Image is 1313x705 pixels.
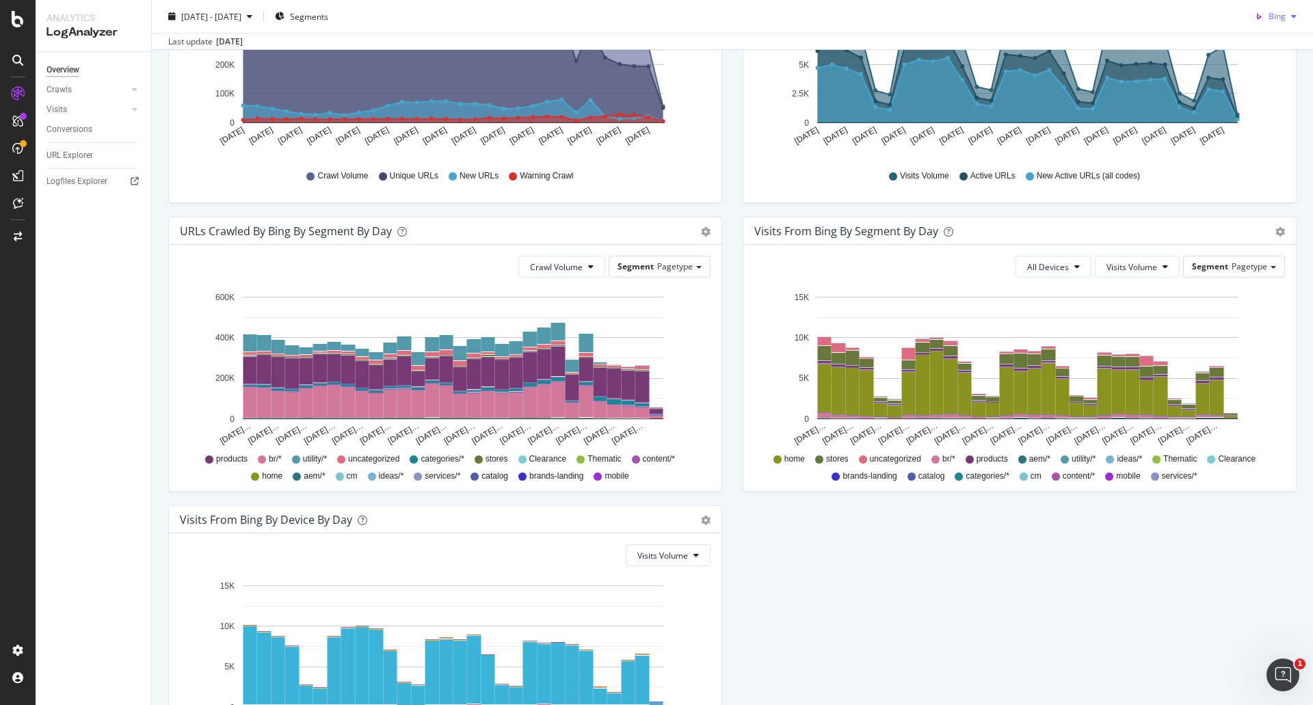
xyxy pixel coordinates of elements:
div: [DATE] [216,36,243,48]
div: gear [701,516,711,525]
button: Visits Volume [626,544,711,566]
span: aem/* [304,470,325,482]
text: 0 [804,414,809,424]
a: Visits [47,103,128,117]
span: [DATE] - [DATE] [181,10,241,22]
span: catalog [481,470,508,482]
div: LogAnalyzer [47,25,140,40]
span: ideas/* [379,470,404,482]
text: [DATE] [909,125,936,146]
text: [DATE] [363,125,390,146]
text: [DATE] [537,125,564,146]
text: 5K [799,60,809,70]
text: [DATE] [996,125,1023,146]
div: URLs Crawled by Bing By Segment By Day [180,224,392,238]
text: [DATE] [1169,125,1197,146]
text: [DATE] [851,125,878,146]
span: Segment [1192,261,1228,272]
button: Crawl Volume [518,256,605,278]
text: 400K [215,333,235,343]
span: Crawl Volume [530,261,583,273]
span: services/* [1162,470,1197,482]
span: utility/* [303,453,327,465]
iframe: Intercom live chat [1266,659,1299,691]
span: content/* [643,453,675,465]
text: 100K [215,89,235,98]
span: Clearance [529,453,567,465]
text: [DATE] [595,125,622,146]
button: Bing [1249,5,1302,27]
text: [DATE] [508,125,535,146]
span: products [216,453,248,465]
div: Analytics [47,11,140,25]
button: Segments [269,5,334,27]
text: [DATE] [1053,125,1080,146]
text: [DATE] [334,125,362,146]
text: [DATE] [1141,125,1168,146]
svg: A chart. [754,289,1280,447]
text: 0 [230,414,235,424]
span: ideas/* [1117,453,1142,465]
text: [DATE] [1024,125,1052,146]
span: home [784,453,805,465]
a: URL Explorer [47,148,142,163]
text: 2.5K [792,89,809,98]
div: Visits From Bing By Device By Day [180,513,352,527]
span: brands-landing [529,470,583,482]
a: Crawls [47,83,128,97]
span: Visits Volume [900,170,949,182]
span: categories/* [421,453,464,465]
text: [DATE] [938,125,965,146]
text: 0 [804,118,809,128]
text: [DATE] [879,125,907,146]
span: home [262,470,282,482]
text: 15K [795,293,809,302]
text: 200K [215,374,235,384]
text: [DATE] [218,125,246,146]
text: 10K [220,622,235,631]
text: [DATE] [624,125,651,146]
div: gear [1275,227,1285,237]
text: [DATE] [392,125,419,146]
span: Warning Crawl [520,170,573,182]
text: [DATE] [450,125,477,146]
span: brands-landing [843,470,897,482]
span: Crawl Volume [317,170,368,182]
div: Conversions [47,122,92,137]
text: [DATE] [966,125,994,146]
text: [DATE] [248,125,275,146]
text: [DATE] [421,125,449,146]
span: Segment [618,261,654,272]
span: content/* [1063,470,1095,482]
span: utility/* [1072,453,1096,465]
span: stores [826,453,849,465]
text: [DATE] [1111,125,1139,146]
button: All Devices [1016,256,1091,278]
span: Visits Volume [637,550,688,561]
text: [DATE] [479,125,506,146]
text: [DATE] [1083,125,1110,146]
span: New URLs [460,170,499,182]
span: services/* [425,470,460,482]
span: Bing [1269,10,1286,22]
svg: A chart. [180,289,706,447]
span: Visits Volume [1106,261,1157,273]
span: mobile [1116,470,1140,482]
span: Thematic [587,453,621,465]
text: 0 [230,118,235,128]
span: catalog [918,470,945,482]
span: cm [347,470,358,482]
span: stores [486,453,508,465]
span: Thematic [1163,453,1197,465]
button: Visits Volume [1095,256,1180,278]
a: Conversions [47,122,142,137]
span: categories/* [966,470,1009,482]
span: Active URLs [970,170,1016,182]
text: 15K [220,581,235,591]
span: cm [1031,470,1042,482]
text: 10K [795,333,809,343]
div: Last update [168,36,243,48]
span: uncategorized [870,453,921,465]
text: 5K [799,374,809,384]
